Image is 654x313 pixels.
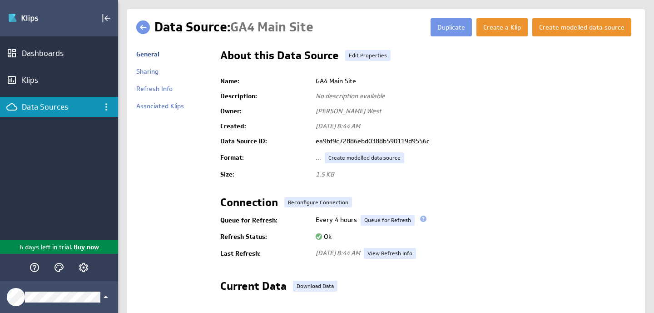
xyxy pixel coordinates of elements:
div: Go to Dashboards [8,11,71,25]
div: Help [27,260,42,275]
a: Sharing [136,67,159,76]
span: Ok [316,232,332,241]
td: ea9bf9c72886ebd0388b590119d9556c [311,134,636,149]
h2: Current Data [220,281,287,295]
div: Data Sources menu [99,99,114,115]
span: No description available [316,92,385,100]
td: Queue for Refresh: [220,211,311,229]
span: [PERSON_NAME] West [316,107,381,115]
span: Every 4 hours [316,216,357,224]
td: GA4 Main Site [311,74,636,89]
a: View Refresh Info [364,248,416,259]
p: 6 days left in trial. [20,242,73,252]
td: Created: [220,119,311,134]
svg: Themes [54,262,64,273]
button: Create modelled data source [532,18,631,36]
div: Dashboards [22,48,96,58]
td: Last Refresh: [220,244,311,263]
td: Size: [220,167,311,182]
h2: About this Data Source [220,50,339,65]
div: Themes [51,260,67,275]
svg: Account and settings [78,262,89,273]
p: Buy now [73,242,99,252]
span: GA4 Main Site [230,19,313,35]
a: Refresh Info [136,85,173,93]
img: Klipfolio klips logo [8,11,71,25]
td: Description: [220,89,311,104]
span: [DATE] 8:44 AM [316,249,360,257]
h1: Data Source: [154,18,313,36]
td: Format: [220,149,311,167]
td: Refresh Status: [220,229,311,244]
a: Edit Properties [345,50,391,61]
button: Duplicate [431,18,472,36]
button: Create a Klip [476,18,528,36]
a: Download Data [293,281,337,292]
span: ... [316,153,321,162]
a: Reconfigure Connection [284,197,352,208]
div: Klips [22,75,96,85]
td: Name: [220,74,311,89]
td: Data Source ID: [220,134,311,149]
a: Create modelled data source [325,152,404,163]
div: Data Sources [22,102,96,112]
span: [DATE] 8:44 AM [316,122,360,130]
div: Account and settings [76,260,91,275]
span: 1.5 KB [316,170,334,178]
div: Collapse [99,10,114,26]
a: General [136,50,159,58]
a: Queue for Refresh [361,215,415,226]
h2: Connection [220,197,278,212]
td: Owner: [220,104,311,119]
a: Associated Klips [136,102,184,110]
